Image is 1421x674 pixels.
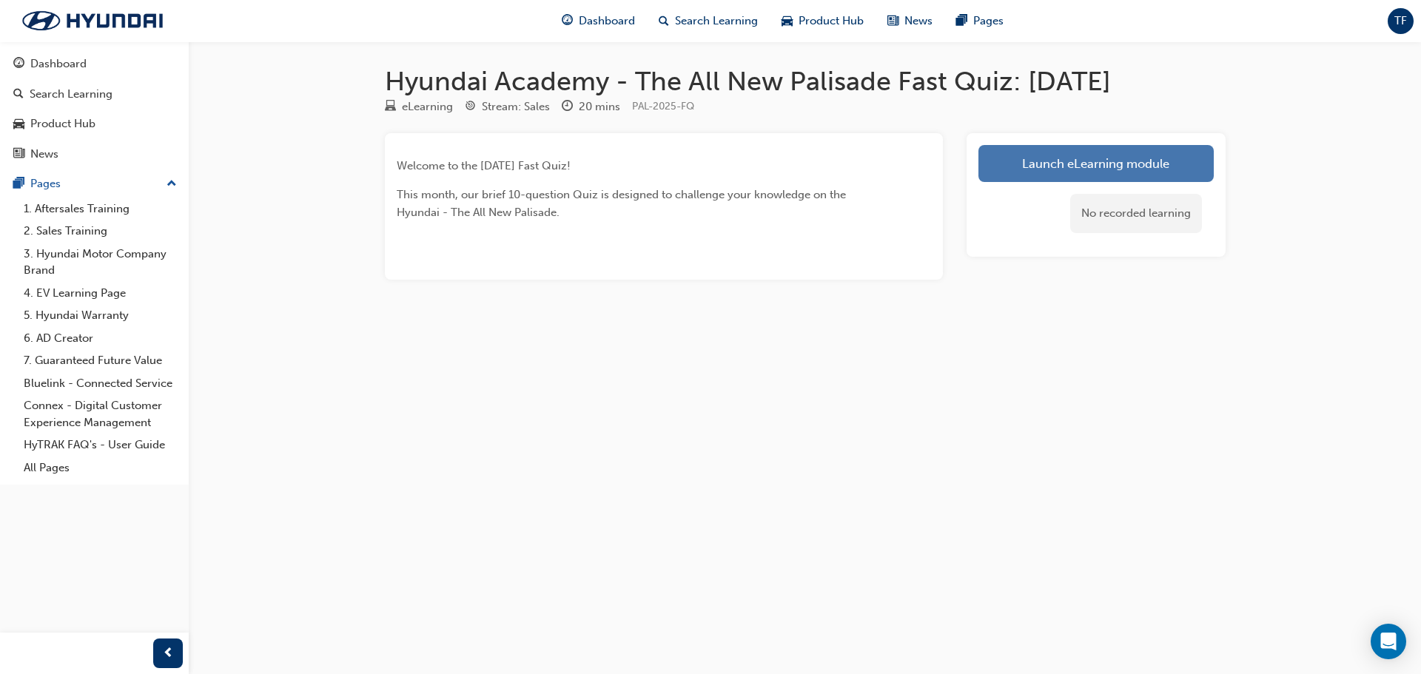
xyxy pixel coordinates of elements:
[7,5,178,36] img: Trak
[887,12,898,30] span: news-icon
[13,118,24,131] span: car-icon
[18,243,183,282] a: 3. Hyundai Motor Company Brand
[1388,8,1414,34] button: TF
[402,98,453,115] div: eLearning
[562,98,620,116] div: Duration
[632,100,694,112] span: Learning resource code
[550,6,647,36] a: guage-iconDashboard
[1070,194,1202,233] div: No recorded learning
[956,12,967,30] span: pages-icon
[904,13,933,30] span: News
[782,12,793,30] span: car-icon
[385,98,453,116] div: Type
[562,101,573,114] span: clock-icon
[944,6,1015,36] a: pages-iconPages
[18,456,183,479] a: All Pages
[6,47,183,170] button: DashboardSearch LearningProduct HubNews
[482,98,550,115] div: Stream: Sales
[18,372,183,395] a: Bluelink - Connected Service
[6,50,183,78] a: Dashboard
[770,6,876,36] a: car-iconProduct Hub
[30,115,95,132] div: Product Hub
[385,65,1226,98] h1: Hyundai Academy - The All New Palisade Fast Quiz: [DATE]
[465,101,476,114] span: target-icon
[579,98,620,115] div: 20 mins
[1394,13,1407,30] span: TF
[6,170,183,198] button: Pages
[18,198,183,220] a: 1. Aftersales Training
[397,159,571,172] span: Welcome to the [DATE] Fast Quiz!
[167,175,177,194] span: up-icon
[675,13,758,30] span: Search Learning
[562,12,573,30] span: guage-icon
[30,175,61,192] div: Pages
[30,55,87,73] div: Dashboard
[13,88,24,101] span: search-icon
[18,327,183,350] a: 6. AD Creator
[978,145,1214,182] a: Launch eLearning module
[659,12,669,30] span: search-icon
[397,188,849,219] span: This month, our brief 10-question Quiz is designed to challenge your knowledge on the Hyundai - T...
[18,349,183,372] a: 7. Guaranteed Future Value
[18,282,183,305] a: 4. EV Learning Page
[13,148,24,161] span: news-icon
[876,6,944,36] a: news-iconNews
[163,644,174,663] span: prev-icon
[18,220,183,243] a: 2. Sales Training
[18,304,183,327] a: 5. Hyundai Warranty
[579,13,635,30] span: Dashboard
[385,101,396,114] span: learningResourceType_ELEARNING-icon
[30,146,58,163] div: News
[6,110,183,138] a: Product Hub
[799,13,864,30] span: Product Hub
[647,6,770,36] a: search-iconSearch Learning
[465,98,550,116] div: Stream
[6,81,183,108] a: Search Learning
[6,141,183,168] a: News
[1371,624,1406,659] div: Open Intercom Messenger
[973,13,1004,30] span: Pages
[13,58,24,71] span: guage-icon
[18,394,183,434] a: Connex - Digital Customer Experience Management
[18,434,183,456] a: HyTRAK FAQ's - User Guide
[13,178,24,191] span: pages-icon
[30,86,112,103] div: Search Learning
